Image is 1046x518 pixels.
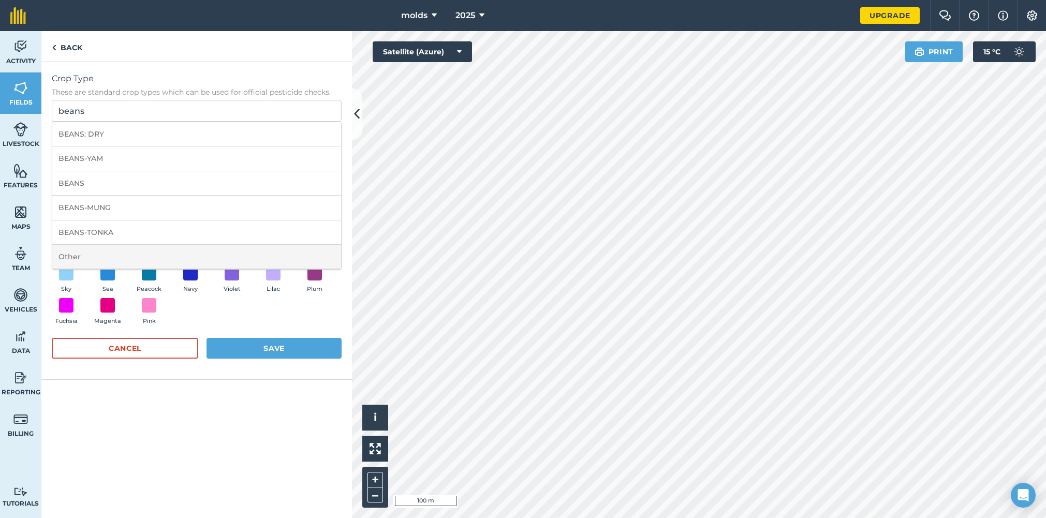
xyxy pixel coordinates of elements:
button: Sky [52,266,81,294]
span: molds [401,9,428,22]
img: A question mark icon [968,10,980,21]
button: Violet [217,266,246,294]
li: BEANS-YAM [52,146,341,171]
span: Sea [102,285,113,294]
button: + [367,472,383,487]
span: 2025 [455,9,475,22]
img: Four arrows, one pointing top left, one top right, one bottom right and the last bottom left [370,443,381,454]
button: Magenta [93,298,122,326]
button: Fuchsia [52,298,81,326]
img: Two speech bubbles overlapping with the left bubble in the forefront [939,10,951,21]
button: Satellite (Azure) [373,41,472,62]
button: Pink [135,298,164,326]
button: 15 °C [973,41,1036,62]
button: – [367,487,383,502]
input: Start typing to search for crop type [52,100,342,122]
img: svg+xml;base64,PD94bWwgdmVyc2lvbj0iMS4wIiBlbmNvZGluZz0idXRmLTgiPz4KPCEtLSBHZW5lcmF0b3I6IEFkb2JlIE... [13,287,28,303]
img: svg+xml;base64,PD94bWwgdmVyc2lvbj0iMS4wIiBlbmNvZGluZz0idXRmLTgiPz4KPCEtLSBHZW5lcmF0b3I6IEFkb2JlIE... [13,39,28,54]
span: Plum [307,285,322,294]
img: fieldmargin Logo [10,7,26,24]
button: Lilac [259,266,288,294]
span: 15 ° C [983,41,1000,62]
li: BEANS-MUNG [52,196,341,220]
span: Sky [61,285,71,294]
img: svg+xml;base64,PD94bWwgdmVyc2lvbj0iMS4wIiBlbmNvZGluZz0idXRmLTgiPz4KPCEtLSBHZW5lcmF0b3I6IEFkb2JlIE... [13,246,28,261]
img: A cog icon [1026,10,1038,21]
span: Violet [224,285,241,294]
img: svg+xml;base64,PHN2ZyB4bWxucz0iaHR0cDovL3d3dy53My5vcmcvMjAwMC9zdmciIHdpZHRoPSI5IiBoZWlnaHQ9IjI0Ii... [52,41,56,54]
span: These are standard crop types which can be used for official pesticide checks. [52,87,342,97]
img: svg+xml;base64,PHN2ZyB4bWxucz0iaHR0cDovL3d3dy53My5vcmcvMjAwMC9zdmciIHdpZHRoPSIxNyIgaGVpZ2h0PSIxNy... [998,9,1008,22]
span: Fuchsia [55,317,78,326]
img: svg+xml;base64,PHN2ZyB4bWxucz0iaHR0cDovL3d3dy53My5vcmcvMjAwMC9zdmciIHdpZHRoPSIxOSIgaGVpZ2h0PSIyNC... [915,46,924,58]
img: svg+xml;base64,PD94bWwgdmVyc2lvbj0iMS4wIiBlbmNvZGluZz0idXRmLTgiPz4KPCEtLSBHZW5lcmF0b3I6IEFkb2JlIE... [13,329,28,344]
button: i [362,405,388,431]
img: svg+xml;base64,PD94bWwgdmVyc2lvbj0iMS4wIiBlbmNvZGluZz0idXRmLTgiPz4KPCEtLSBHZW5lcmF0b3I6IEFkb2JlIE... [13,370,28,386]
img: svg+xml;base64,PHN2ZyB4bWxucz0iaHR0cDovL3d3dy53My5vcmcvMjAwMC9zdmciIHdpZHRoPSI1NiIgaGVpZ2h0PSI2MC... [13,80,28,96]
a: Back [41,31,93,62]
button: Navy [176,266,205,294]
img: svg+xml;base64,PD94bWwgdmVyc2lvbj0iMS4wIiBlbmNvZGluZz0idXRmLTgiPz4KPCEtLSBHZW5lcmF0b3I6IEFkb2JlIE... [13,122,28,137]
img: svg+xml;base64,PD94bWwgdmVyc2lvbj0iMS4wIiBlbmNvZGluZz0idXRmLTgiPz4KPCEtLSBHZW5lcmF0b3I6IEFkb2JlIE... [13,487,28,497]
button: Save [207,338,342,359]
span: Lilac [267,285,280,294]
span: Pink [143,317,156,326]
button: Peacock [135,266,164,294]
li: BEANS: DRY [52,122,341,146]
span: i [374,411,377,424]
img: svg+xml;base64,PHN2ZyB4bWxucz0iaHR0cDovL3d3dy53My5vcmcvMjAwMC9zdmciIHdpZHRoPSI1NiIgaGVpZ2h0PSI2MC... [13,204,28,220]
li: BEANS [52,171,341,196]
button: Cancel [52,338,198,359]
button: Plum [300,266,329,294]
img: svg+xml;base64,PHN2ZyB4bWxucz0iaHR0cDovL3d3dy53My5vcmcvMjAwMC9zdmciIHdpZHRoPSI1NiIgaGVpZ2h0PSI2MC... [13,163,28,179]
span: Navy [183,285,198,294]
a: Upgrade [860,7,920,24]
span: Magenta [94,317,121,326]
span: Crop Type [52,72,342,85]
li: Other [52,245,341,269]
img: svg+xml;base64,PD94bWwgdmVyc2lvbj0iMS4wIiBlbmNvZGluZz0idXRmLTgiPz4KPCEtLSBHZW5lcmF0b3I6IEFkb2JlIE... [1009,41,1029,62]
button: Sea [93,266,122,294]
div: Open Intercom Messenger [1011,483,1036,508]
span: Peacock [137,285,161,294]
li: BEANS-TONKA [52,220,341,245]
img: svg+xml;base64,PD94bWwgdmVyc2lvbj0iMS4wIiBlbmNvZGluZz0idXRmLTgiPz4KPCEtLSBHZW5lcmF0b3I6IEFkb2JlIE... [13,411,28,427]
button: Print [905,41,963,62]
